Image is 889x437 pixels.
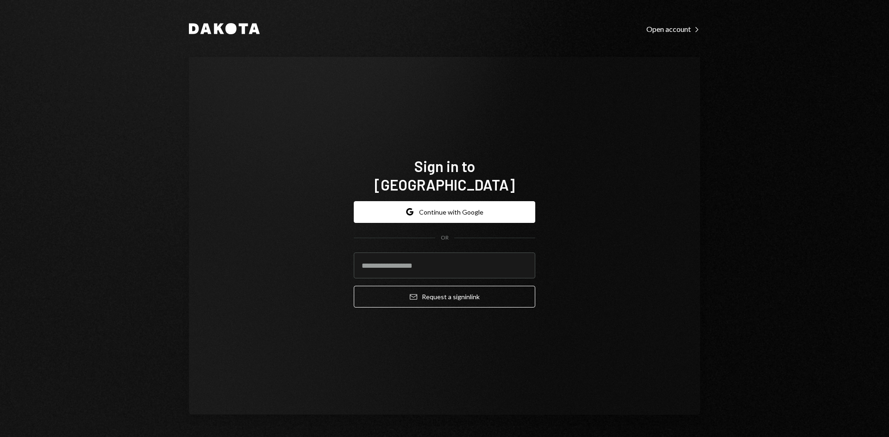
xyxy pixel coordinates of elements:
button: Request a signinlink [354,286,535,308]
div: OR [441,234,449,242]
a: Open account [646,24,700,34]
button: Continue with Google [354,201,535,223]
div: Open account [646,25,700,34]
h1: Sign in to [GEOGRAPHIC_DATA] [354,157,535,194]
